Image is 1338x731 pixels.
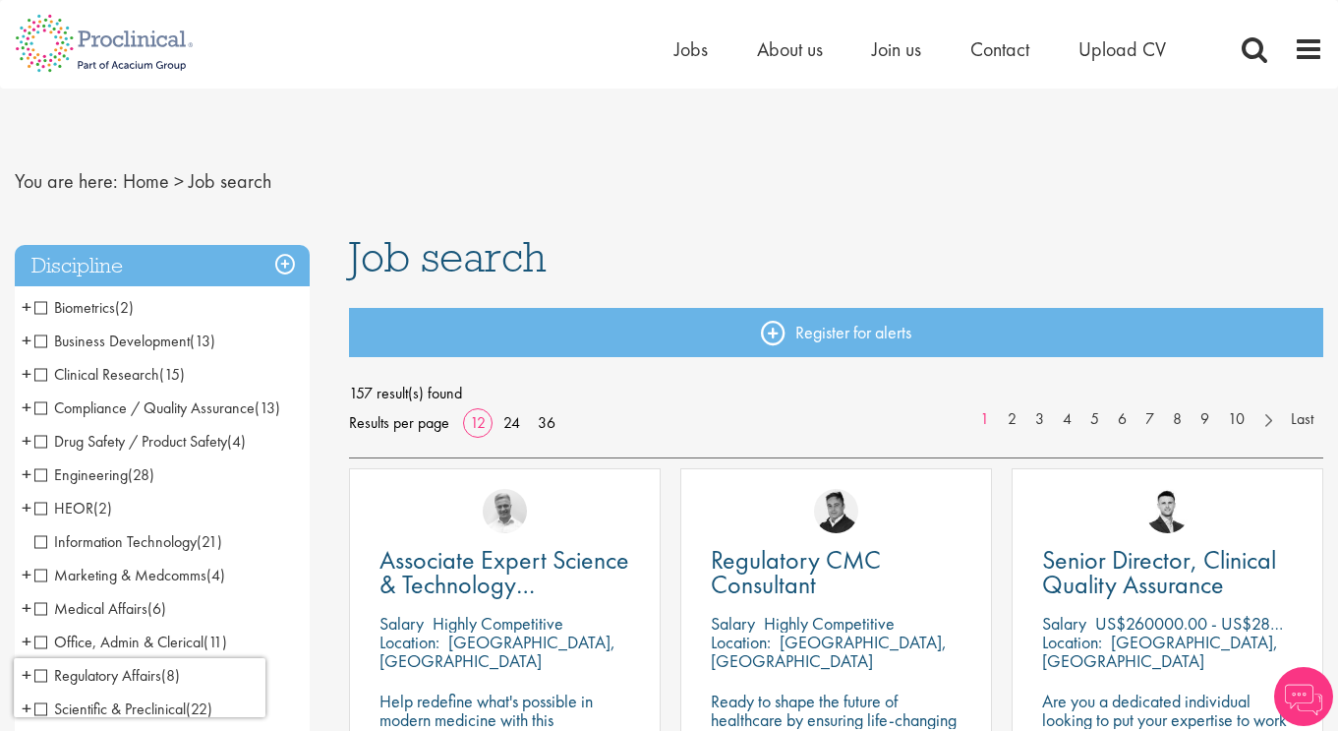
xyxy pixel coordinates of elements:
[872,36,921,62] a: Join us
[22,560,31,589] span: +
[1145,489,1190,533] img: Joshua Godden
[159,364,185,385] span: (15)
[34,498,112,518] span: HEOR
[22,393,31,422] span: +
[463,412,493,433] a: 12
[711,543,881,601] span: Regulatory CMC Consultant
[15,168,118,194] span: You are here:
[349,308,1323,357] a: Register for alerts
[1080,408,1109,431] a: 5
[15,245,310,287] h3: Discipline
[433,612,563,635] p: Highly Competitive
[970,408,999,431] a: 1
[93,498,112,518] span: (2)
[496,412,527,433] a: 24
[34,331,190,351] span: Business Development
[674,36,708,62] a: Jobs
[34,632,227,652] span: Office, Admin & Clerical
[34,498,93,518] span: HEOR
[1042,548,1293,597] a: Senior Director, Clinical Quality Assurance
[190,331,215,351] span: (13)
[34,598,166,619] span: Medical Affairs
[34,565,206,585] span: Marketing & Medcomms
[34,431,246,452] span: Drug Safety / Product Safety
[227,431,246,452] span: (4)
[22,292,31,322] span: +
[34,464,128,485] span: Engineering
[128,464,154,485] span: (28)
[174,168,184,194] span: >
[1108,408,1136,431] a: 6
[764,612,895,635] p: Highly Competitive
[531,412,562,433] a: 36
[34,531,197,552] span: Information Technology
[204,632,227,652] span: (11)
[711,631,771,653] span: Location:
[1135,408,1164,431] a: 7
[34,632,204,652] span: Office, Admin & Clerical
[998,408,1026,431] a: 2
[34,297,134,318] span: Biometrics
[379,548,630,597] a: Associate Expert Science & Technology ([MEDICAL_DATA])
[34,297,115,318] span: Biometrics
[757,36,823,62] a: About us
[206,565,225,585] span: (4)
[34,397,280,418] span: Compliance / Quality Assurance
[1042,612,1086,635] span: Salary
[34,331,215,351] span: Business Development
[14,658,265,717] iframe: reCAPTCHA
[1274,667,1333,726] img: Chatbot
[1025,408,1054,431] a: 3
[1218,408,1254,431] a: 10
[814,489,858,533] img: Peter Duvall
[22,459,31,489] span: +
[34,364,185,385] span: Clinical Research
[1163,408,1192,431] a: 8
[22,493,31,522] span: +
[349,379,1323,408] span: 157 result(s) found
[22,627,31,656] span: +
[123,168,169,194] a: breadcrumb link
[483,489,527,533] img: Joshua Bye
[255,397,280,418] span: (13)
[34,464,154,485] span: Engineering
[34,431,227,452] span: Drug Safety / Product Safety
[1042,631,1102,653] span: Location:
[1281,408,1323,431] a: Last
[34,565,225,585] span: Marketing & Medcomms
[1042,543,1276,601] span: Senior Director, Clinical Quality Assurance
[22,326,31,355] span: +
[379,631,615,672] p: [GEOGRAPHIC_DATA], [GEOGRAPHIC_DATA]
[1042,631,1278,672] p: [GEOGRAPHIC_DATA], [GEOGRAPHIC_DATA]
[1053,408,1081,431] a: 4
[189,168,271,194] span: Job search
[711,612,755,635] span: Salary
[379,543,629,626] span: Associate Expert Science & Technology ([MEDICAL_DATA])
[1078,36,1166,62] a: Upload CV
[22,426,31,456] span: +
[34,364,159,385] span: Clinical Research
[34,397,255,418] span: Compliance / Quality Assurance
[711,548,961,597] a: Regulatory CMC Consultant
[349,408,449,438] span: Results per page
[34,531,222,552] span: Information Technology
[711,631,947,672] p: [GEOGRAPHIC_DATA], [GEOGRAPHIC_DATA]
[349,230,547,283] span: Job search
[970,36,1029,62] a: Contact
[197,531,222,552] span: (21)
[22,359,31,389] span: +
[379,612,424,635] span: Salary
[22,593,31,623] span: +
[379,631,439,653] span: Location:
[115,297,134,318] span: (2)
[1191,408,1219,431] a: 9
[34,598,147,619] span: Medical Affairs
